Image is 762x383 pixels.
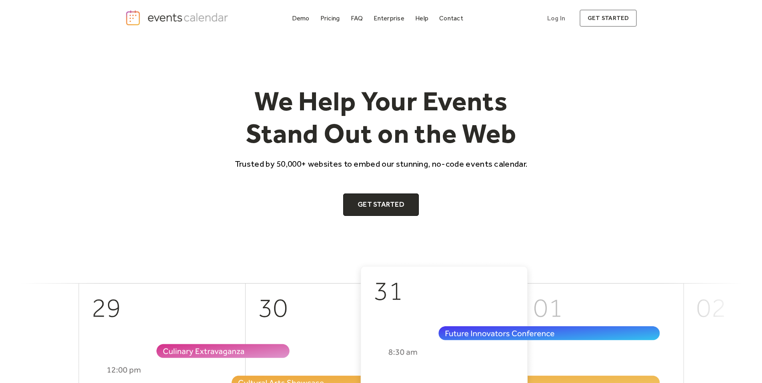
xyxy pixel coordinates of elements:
a: FAQ [348,13,366,24]
div: Contact [439,16,463,20]
p: Trusted by 50,000+ websites to embed our stunning, no-code events calendar. [228,158,535,170]
a: get started [580,10,637,27]
a: Help [412,13,432,24]
div: Pricing [320,16,340,20]
a: Enterprise [370,13,407,24]
h1: We Help Your Events Stand Out on the Web [228,85,535,150]
div: Enterprise [374,16,404,20]
a: Contact [436,13,466,24]
a: Log In [539,10,573,27]
a: home [125,10,231,26]
div: Help [415,16,428,20]
div: FAQ [351,16,363,20]
a: Get Started [343,193,419,216]
div: Demo [292,16,310,20]
a: Demo [289,13,313,24]
a: Pricing [317,13,343,24]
